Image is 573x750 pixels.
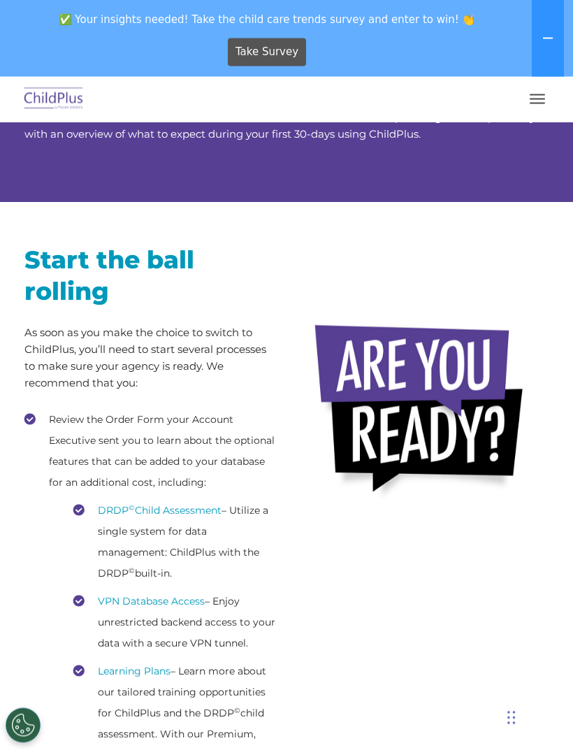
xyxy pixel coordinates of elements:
[6,6,529,33] span: ✅ Your insights needed! Take the child care trends survey and enter to win! 👏
[73,591,276,654] li: – Enjoy unrestricted backend access to your data with a secure VPN tunnel.
[73,500,276,584] li: – Utilize a single system for data management: ChildPlus with the DRDP built-in.
[21,83,87,116] img: ChildPlus by Procare Solutions
[234,707,240,716] sup: ©
[331,599,573,750] iframe: Chat Widget
[129,567,135,576] sup: ©
[129,504,135,513] sup: ©
[6,708,41,743] button: Cookies Settings
[98,505,222,517] a: DRDP©Child Assessment
[98,665,171,678] a: Learning Plans
[228,38,307,66] a: Take Survey
[24,325,276,392] p: As soon as you make the choice to switch to ChildPlus, you’ll need to start several processes to ...
[235,40,298,64] span: Take Survey
[307,315,538,510] img: areyouready
[507,697,516,739] div: Drag
[98,596,205,608] a: VPN Database Access
[24,245,276,308] h2: Start the ball rolling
